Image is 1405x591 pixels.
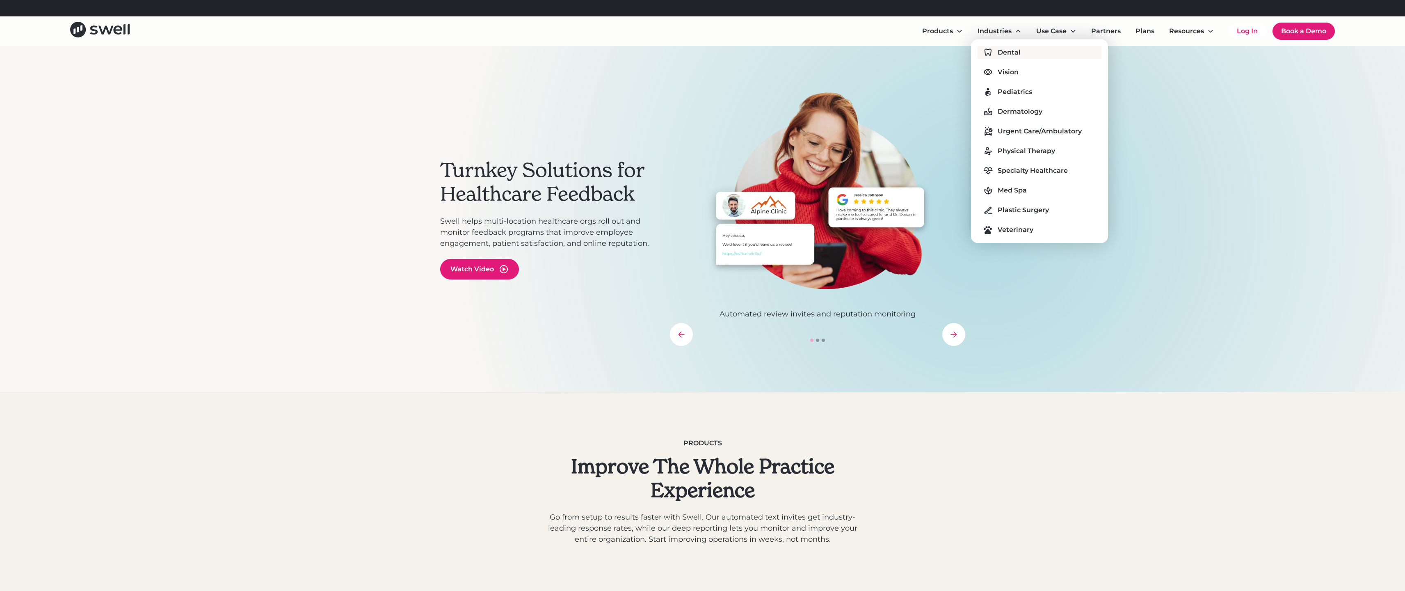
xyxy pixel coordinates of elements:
div: Urgent Care/Ambulatory [998,126,1082,136]
p: Go from setup to results faster with Swell. Our automated text invites get industry-leading respo... [545,512,860,545]
div: Industries [978,26,1012,36]
h2: Turnkey Solutions for Healthcare Feedback [440,158,662,206]
div: Resources [1163,23,1220,39]
p: Automated review invites and reputation monitoring [670,309,965,320]
div: Specialty Healthcare [998,166,1068,176]
div: Industries [971,23,1028,39]
a: home [70,22,130,40]
a: Partners [1085,23,1127,39]
a: Dermatology [978,105,1101,118]
div: Veterinary [998,225,1033,235]
a: Pediatrics [978,85,1101,98]
p: Swell helps multi-location healthcare orgs roll out and monitor feedback programs that improve em... [440,216,662,249]
a: Veterinary [978,223,1101,236]
div: Med Spa [998,186,1027,195]
a: Book a Demo [1272,23,1335,40]
div: Show slide 2 of 3 [816,339,819,342]
div: Show slide 3 of 3 [822,339,825,342]
div: 1 of 3 [670,92,965,320]
iframe: Chat Widget [1364,552,1405,591]
div: Vision [998,67,1019,77]
a: open lightbox [440,259,519,279]
div: Products [922,26,953,36]
a: Plastic Surgery [978,204,1101,217]
a: Plans [1129,23,1161,39]
a: Dental [978,46,1101,59]
a: Log In [1229,23,1266,39]
div: Dermatology [998,107,1042,117]
div: Products [545,438,860,448]
div: Products [916,23,969,39]
a: Specialty Healthcare [978,164,1101,177]
div: previous slide [670,323,693,346]
div: Dental [998,48,1021,57]
div: carousel [670,92,965,346]
a: Urgent Care/Ambulatory [978,125,1101,138]
div: Resources [1169,26,1204,36]
div: Plastic Surgery [998,205,1049,215]
div: Use Case [1030,23,1083,39]
a: Vision [978,66,1101,79]
a: Med Spa [978,184,1101,197]
h2: Improve The Whole Practice Experience [545,455,860,502]
div: Physical Therapy [998,146,1055,156]
div: Use Case [1036,26,1067,36]
a: Physical Therapy [978,144,1101,158]
nav: Industries [971,39,1108,243]
div: Watch Video [450,264,494,274]
div: next slide [942,323,965,346]
div: Show slide 1 of 3 [810,339,813,342]
div: Pediatrics [998,87,1032,97]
